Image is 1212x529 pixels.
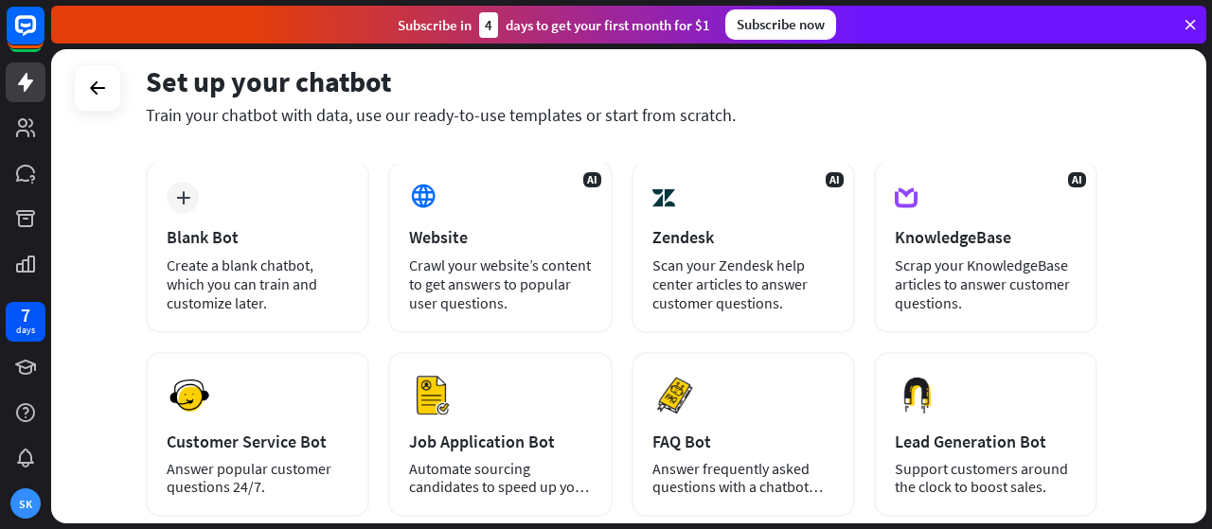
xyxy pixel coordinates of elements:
[826,172,844,187] span: AI
[167,226,348,248] div: Blank Bot
[479,12,498,38] div: 4
[583,172,601,187] span: AI
[895,431,1077,452] div: Lead Generation Bot
[895,460,1077,496] div: Support customers around the clock to boost sales.
[167,460,348,496] div: Answer popular customer questions 24/7.
[409,226,591,248] div: Website
[1068,172,1086,187] span: AI
[15,8,72,64] button: Open LiveChat chat widget
[652,226,834,248] div: Zendesk
[6,302,45,342] a: 7 days
[21,307,30,324] div: 7
[409,460,591,496] div: Automate sourcing candidates to speed up your hiring process.
[10,488,41,519] div: SK
[167,256,348,312] div: Create a blank chatbot, which you can train and customize later.
[652,460,834,496] div: Answer frequently asked questions with a chatbot and save your time.
[146,63,1097,99] div: Set up your chatbot
[652,256,834,312] div: Scan your Zendesk help center articles to answer customer questions.
[146,104,1097,126] div: Train your chatbot with data, use our ready-to-use templates or start from scratch.
[176,191,190,204] i: plus
[895,256,1077,312] div: Scrap your KnowledgeBase articles to answer customer questions.
[167,431,348,452] div: Customer Service Bot
[398,12,710,38] div: Subscribe in days to get your first month for $1
[652,431,834,452] div: FAQ Bot
[409,256,591,312] div: Crawl your website’s content to get answers to popular user questions.
[725,9,836,40] div: Subscribe now
[409,431,591,452] div: Job Application Bot
[895,226,1077,248] div: KnowledgeBase
[16,324,35,337] div: days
